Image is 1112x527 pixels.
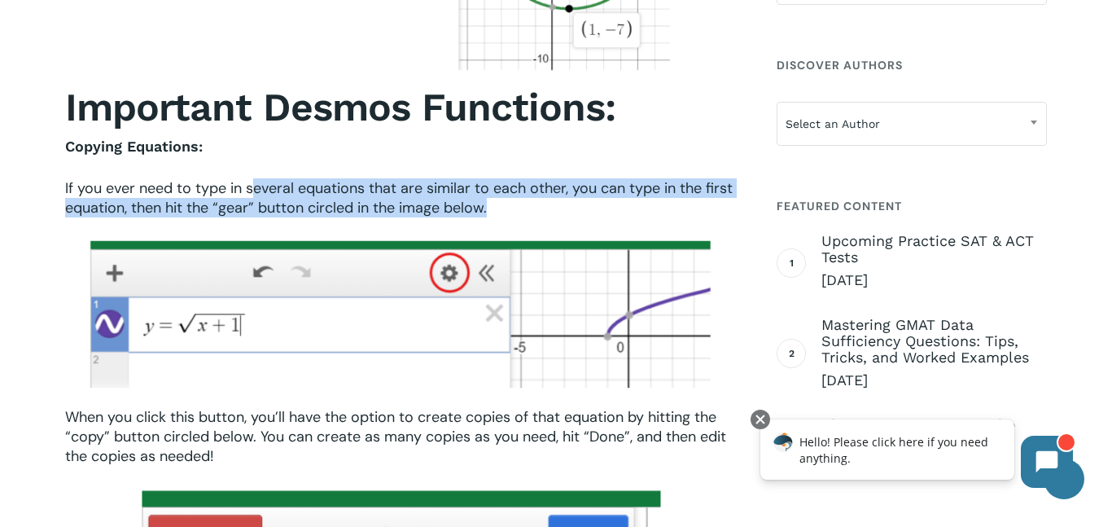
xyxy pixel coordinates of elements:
a: Upcoming Practice SAT & ACT Tests [DATE] [821,233,1047,290]
span: [DATE] [821,270,1047,290]
iframe: Chatbot [743,406,1089,504]
span: Select an Author [777,102,1047,146]
span: Mastering GMAT Data Sufficiency Questions: Tips, Tricks, and Worked Examples [821,317,1047,366]
h4: Discover Authors [777,51,1047,80]
span: If you ever need to type in several equations that are similar to each other, you can type in the... [65,178,733,217]
h4: Featured Content [777,191,1047,221]
strong: Important Desmos Functions: [65,84,615,130]
span: Upcoming Practice SAT & ACT Tests [821,233,1047,266]
span: [DATE] [821,371,1047,390]
a: Mastering GMAT Data Sufficiency Questions: Tips, Tricks, and Worked Examples [DATE] [821,317,1047,390]
span: When you click this button, you’ll have the option to create copies of that equation by hitting t... [65,407,726,466]
img: desmos pt 0 5 [89,239,714,395]
span: Select an Author [777,107,1046,141]
b: Copying Equations: [65,138,203,155]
